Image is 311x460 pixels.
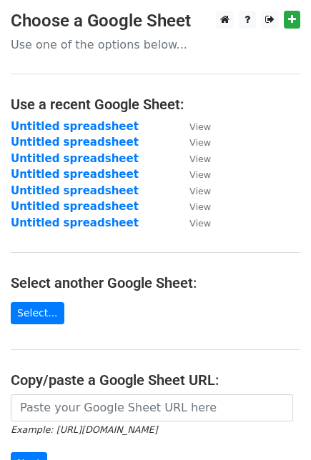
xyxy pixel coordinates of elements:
h4: Select another Google Sheet: [11,274,300,291]
a: Untitled spreadsheet [11,152,139,165]
a: View [175,200,211,213]
a: View [175,120,211,133]
a: View [175,168,211,181]
small: View [189,154,211,164]
a: View [175,216,211,229]
small: View [189,218,211,229]
a: Untitled spreadsheet [11,120,139,133]
h4: Copy/paste a Google Sheet URL: [11,371,300,389]
small: View [189,137,211,148]
a: Select... [11,302,64,324]
h3: Choose a Google Sheet [11,11,300,31]
p: Use one of the options below... [11,37,300,52]
a: Untitled spreadsheet [11,184,139,197]
a: View [175,184,211,197]
input: Paste your Google Sheet URL here [11,394,293,421]
small: View [189,201,211,212]
a: Untitled spreadsheet [11,216,139,229]
h4: Use a recent Google Sheet: [11,96,300,113]
iframe: Chat Widget [240,391,311,460]
small: View [189,186,211,196]
small: View [189,169,211,180]
a: View [175,152,211,165]
a: View [175,136,211,149]
a: Untitled spreadsheet [11,200,139,213]
a: Untitled spreadsheet [11,136,139,149]
small: View [189,121,211,132]
a: Untitled spreadsheet [11,168,139,181]
small: Example: [URL][DOMAIN_NAME] [11,424,157,435]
